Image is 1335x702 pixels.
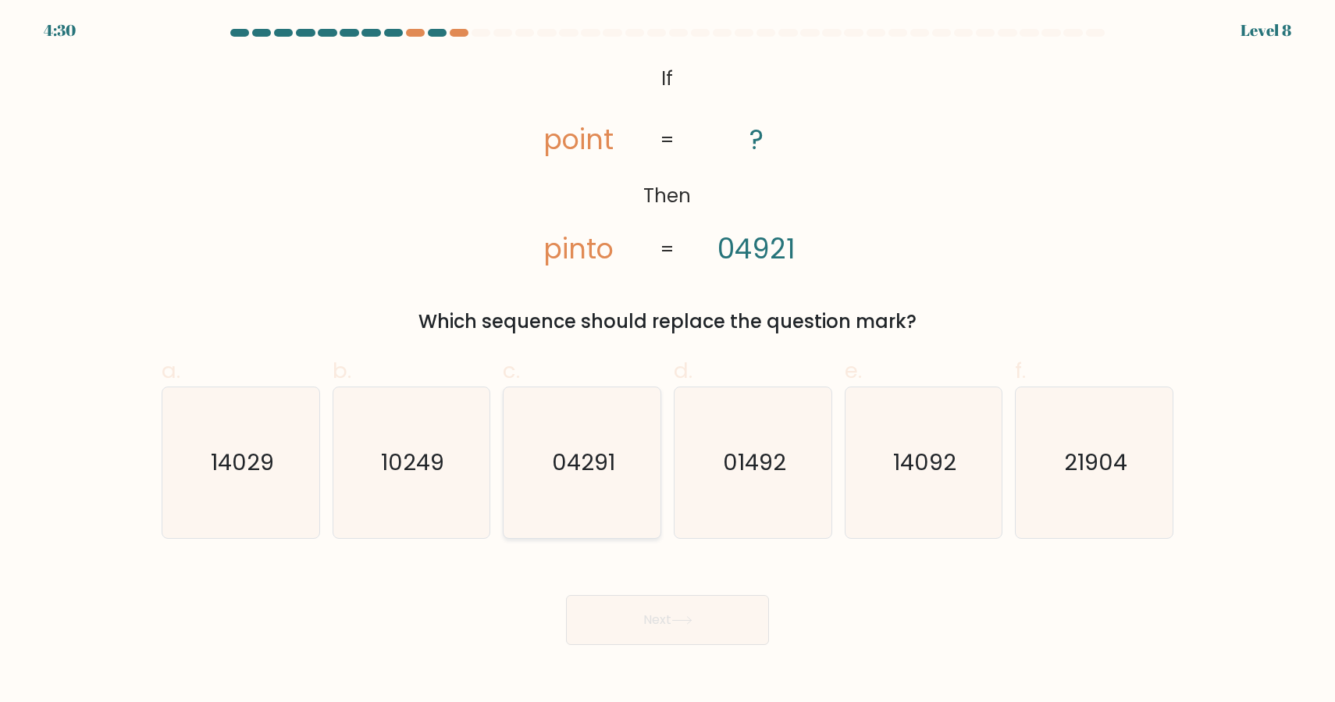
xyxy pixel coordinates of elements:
text: 04291 [552,447,615,478]
text: 21904 [1064,447,1127,478]
tspan: Then [643,182,691,209]
tspan: ? [749,120,764,159]
span: b. [333,355,351,386]
tspan: = [660,127,675,154]
text: 14092 [893,447,956,478]
button: Next [566,595,769,645]
div: Level 8 [1241,19,1291,42]
div: Which sequence should replace the question mark? [171,308,1164,336]
span: c. [503,355,520,386]
div: 4:30 [44,19,76,42]
tspan: If [661,65,673,92]
text: 10249 [381,447,444,478]
span: d. [674,355,692,386]
tspan: pinto [543,230,614,268]
text: 14029 [211,447,274,478]
span: a. [162,355,180,386]
span: f. [1015,355,1026,386]
tspan: point [543,120,614,159]
tspan: 04921 [717,230,796,268]
svg: @import url('[URL][DOMAIN_NAME]); [497,59,838,270]
text: 01492 [723,447,786,478]
tspan: = [660,236,675,263]
span: e. [845,355,862,386]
